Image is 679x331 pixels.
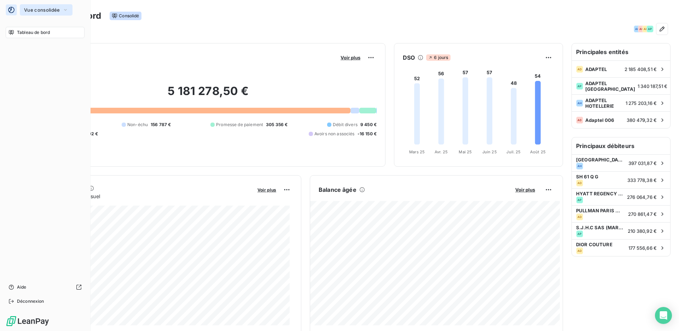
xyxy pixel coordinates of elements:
span: 156 787 € [151,122,171,128]
span: Tableau de bord [17,29,50,36]
span: ADAPTEL [GEOGRAPHIC_DATA] [585,81,636,92]
span: Consolidé [110,12,141,20]
div: AP [576,196,583,203]
span: 9 450 € [360,122,377,128]
span: 1 275 203,16 € [626,100,657,106]
h6: Principales entités [572,43,670,60]
span: DIOR COUTURE [576,242,624,247]
span: Promesse de paiement [216,122,263,128]
span: Avoirs non associés [314,131,355,137]
div: AP [646,25,654,32]
tspan: Avr. 25 [435,149,448,154]
div: A0 [638,25,645,32]
div: AP [576,83,583,90]
div: Open Intercom Messenger [655,307,672,324]
div: AH [634,25,641,32]
div: AD [576,66,583,73]
div: HYATT REGENCY PARIS ETOILEAP276 064,76 € [572,188,670,205]
span: Voir plus [257,187,276,193]
span: Vue consolidée [24,7,60,13]
span: PULLMAN PARIS MONTPARNASSE [576,208,624,213]
h6: Balance âgée [319,185,356,194]
h2: 5 181 278,50 € [40,84,377,105]
span: [GEOGRAPHIC_DATA] [576,157,624,162]
div: AD [576,247,583,254]
span: Aide [17,284,27,290]
span: Adaptel 006 [585,117,625,123]
div: AD [576,213,583,220]
span: 276 064,76 € [627,194,657,200]
span: HYATT REGENCY PARIS ETOILE [576,191,623,196]
tspan: Août 25 [530,149,546,154]
span: Débit divers [333,122,358,128]
span: 380 479,32 € [627,117,657,123]
a: Tableau de bord [6,27,85,38]
div: AH [576,162,583,170]
span: ADAPTEL HOTELLERIE [585,97,623,109]
span: -16 150 € [358,131,377,137]
span: S.J.H.C SAS (MARRIOTT RIVE GAUCHE) [576,225,623,230]
button: Voir plus [513,187,537,193]
div: AP [576,230,583,237]
span: 333 778,38 € [627,177,657,183]
button: Voir plus [338,54,362,61]
span: 270 861,47 € [628,211,657,217]
div: S.J.H.C SAS (MARRIOTT RIVE GAUCHE)AP210 380,92 € [572,222,670,239]
div: SH 61 Q GAD333 778,38 € [572,171,670,188]
h6: DSO [403,53,415,62]
span: 6 jours [426,54,450,61]
span: Voir plus [515,187,535,193]
h6: Principaux débiteurs [572,137,670,154]
span: 210 380,92 € [628,228,657,234]
div: DIOR COUTUREAD177 556,66 € [572,239,670,256]
button: Voir plus [255,187,278,193]
span: Non-échu [127,122,148,128]
span: Déconnexion [17,298,44,305]
tspan: Mai 25 [459,149,472,154]
tspan: Juin 25 [482,149,497,154]
div: AH [576,100,583,107]
tspan: Mars 25 [409,149,425,154]
div: A0 [576,117,583,124]
div: AD [576,179,583,187]
tspan: Juil. 25 [506,149,521,154]
span: Chiffre d'affaires mensuel [40,193,253,200]
span: 177 556,66 € [628,245,657,251]
div: [GEOGRAPHIC_DATA]AH397 031,87 € [572,154,670,171]
span: ADAPTEL [585,66,622,72]
div: AD [642,25,649,32]
span: Voir plus [341,55,360,60]
span: 1 340 187,51 € [638,83,668,89]
div: PULLMAN PARIS MONTPARNASSEAD270 861,47 € [572,205,670,222]
span: SH 61 Q G [576,174,623,179]
img: Logo LeanPay [6,315,50,327]
span: 305 356 € [266,122,288,128]
a: Aide [6,282,85,293]
span: 397 031,87 € [628,160,657,166]
span: 2 185 408,51 € [625,66,657,72]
